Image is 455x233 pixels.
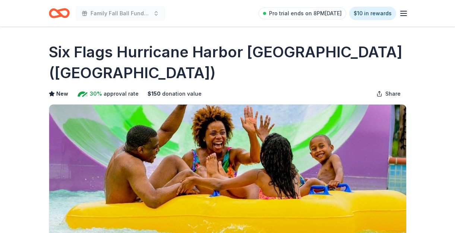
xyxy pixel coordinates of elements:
[148,89,161,98] span: $ 150
[370,86,407,101] button: Share
[90,89,102,98] span: 30%
[269,9,342,18] span: Pro trial ends on 8PM[DATE]
[259,7,346,19] a: Pro trial ends on 8PM[DATE]
[162,89,202,98] span: donation value
[91,9,150,18] span: Family Fall Ball Fundraiser
[385,89,401,98] span: Share
[49,42,407,83] h1: Six Flags Hurricane Harbor [GEOGRAPHIC_DATA] ([GEOGRAPHIC_DATA])
[104,89,139,98] span: approval rate
[49,4,70,22] a: Home
[56,89,68,98] span: New
[76,6,165,21] button: Family Fall Ball Fundraiser
[349,7,396,20] a: $10 in rewards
